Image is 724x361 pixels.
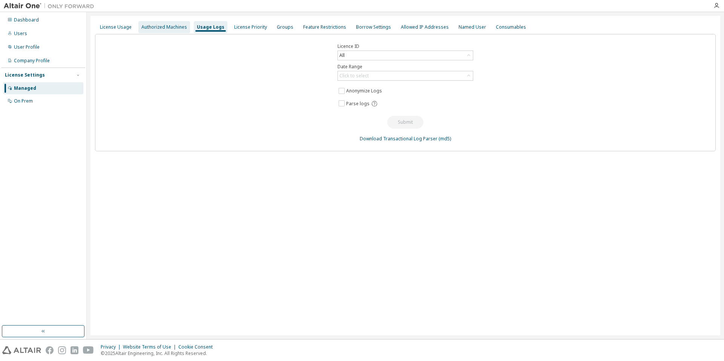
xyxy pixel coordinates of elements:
[496,24,526,30] div: Consumables
[360,135,437,142] a: Download Transactional Log Parser
[83,346,94,354] img: youtube.svg
[123,344,178,350] div: Website Terms of Use
[401,24,449,30] div: Allowed IP Addresses
[100,24,132,30] div: License Usage
[337,43,473,49] label: Licence ID
[2,346,41,354] img: altair_logo.svg
[346,86,383,95] label: Anonymize Logs
[197,24,224,30] div: Usage Logs
[338,51,346,60] div: All
[14,58,50,64] div: Company Profile
[141,24,187,30] div: Authorized Machines
[4,2,98,10] img: Altair One
[356,24,391,30] div: Borrow Settings
[338,71,473,80] div: Click to select
[101,344,123,350] div: Privacy
[58,346,66,354] img: instagram.svg
[234,24,267,30] div: License Priority
[14,44,40,50] div: User Profile
[71,346,78,354] img: linkedin.svg
[14,98,33,104] div: On Prem
[337,64,473,70] label: Date Range
[46,346,54,354] img: facebook.svg
[303,24,346,30] div: Feature Restrictions
[14,31,27,37] div: Users
[277,24,293,30] div: Groups
[178,344,217,350] div: Cookie Consent
[14,85,36,91] div: Managed
[459,24,486,30] div: Named User
[439,135,451,142] a: (md5)
[339,73,369,79] div: Click to select
[338,51,473,60] div: All
[101,350,217,356] p: © 2025 Altair Engineering, Inc. All Rights Reserved.
[14,17,39,23] div: Dashboard
[5,72,45,78] div: License Settings
[346,101,370,107] span: Parse logs
[387,116,423,129] button: Submit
